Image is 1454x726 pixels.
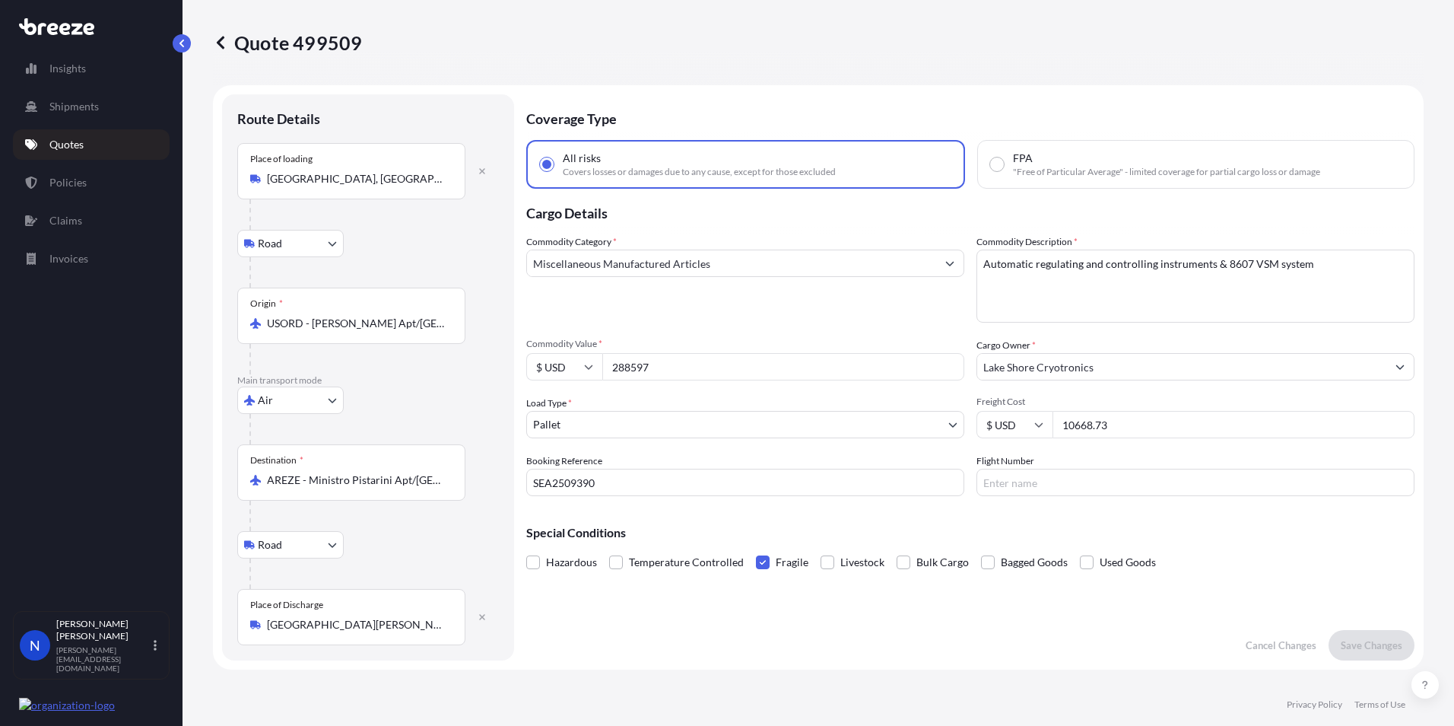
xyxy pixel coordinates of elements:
[1013,151,1033,166] span: FPA
[49,251,88,266] p: Invoices
[250,153,313,165] div: Place of loading
[526,454,602,469] label: Booking Reference
[990,158,1004,171] input: FPA"Free of Particular Average" - limited coverage for partial cargo loss or damage
[237,387,344,414] button: Select transport
[267,316,446,331] input: Origin
[1233,630,1329,661] button: Cancel Changes
[976,396,1414,408] span: Freight Cost
[602,353,964,381] input: Type amount
[629,551,744,574] span: Temperature Controlled
[1386,353,1414,381] button: Show suggestions
[13,205,170,236] a: Claims
[267,617,446,632] input: Place of Discharge
[977,353,1386,381] input: Full name
[976,234,1078,250] label: Commodity Description
[526,396,572,411] span: Load Type
[237,531,344,559] button: Select transport
[526,338,964,350] span: Commodity Value
[13,91,170,122] a: Shipments
[976,338,1036,353] label: Cargo Owner
[533,417,560,432] span: Pallet
[49,213,82,228] p: Claims
[258,537,282,552] span: Road
[546,551,597,574] span: Hazardous
[526,189,1414,234] p: Cargo Details
[563,166,836,178] span: Covers losses or damages due to any cause, except for those excluded
[936,250,964,277] button: Show suggestions
[526,469,964,496] input: Your internal reference
[1329,630,1414,661] button: Save Changes
[776,551,808,574] span: Fragile
[1287,699,1342,711] a: Privacy Policy
[526,234,617,250] label: Commodity Category
[49,137,84,152] p: Quotes
[267,473,446,488] input: Destination
[56,645,151,673] p: [PERSON_NAME][EMAIL_ADDRESS][DOMAIN_NAME]
[13,129,170,160] a: Quotes
[30,638,40,653] span: N
[49,99,99,114] p: Shipments
[258,236,282,251] span: Road
[976,250,1414,323] textarea: Automatic regulating and controlling instruments & 8607 VSM system
[56,618,151,642] p: [PERSON_NAME] [PERSON_NAME]
[213,30,362,55] p: Quote 499509
[250,454,303,466] div: Destination
[1341,638,1402,653] p: Save Changes
[49,175,87,190] p: Policies
[250,599,323,611] div: Place of Discharge
[563,151,601,166] span: All risks
[1100,551,1156,574] span: Used Goods
[237,110,320,128] p: Route Details
[527,250,936,277] input: Select a commodity type
[916,551,969,574] span: Bulk Cargo
[976,454,1034,469] label: Flight Number
[13,244,170,274] a: Invoices
[1013,166,1320,178] span: "Free of Particular Average" - limited coverage for partial cargo loss or damage
[540,158,554,171] input: All risksCovers losses or damages due to any cause, except for those excluded
[1246,638,1316,653] p: Cancel Changes
[237,230,344,257] button: Select transport
[13,167,170,198] a: Policies
[526,411,964,438] button: Pallet
[1354,699,1405,711] a: Terms of Use
[237,374,499,387] p: Main transport mode
[49,61,86,76] p: Insights
[13,53,170,84] a: Insights
[1052,411,1414,438] input: Enter amount
[19,698,115,713] img: organization-logo
[267,171,446,186] input: Place of loading
[1001,551,1068,574] span: Bagged Goods
[840,551,884,574] span: Livestock
[526,527,1414,539] p: Special Conditions
[976,469,1414,496] input: Enter name
[250,298,283,310] div: Origin
[526,94,1414,140] p: Coverage Type
[258,393,273,408] span: Air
